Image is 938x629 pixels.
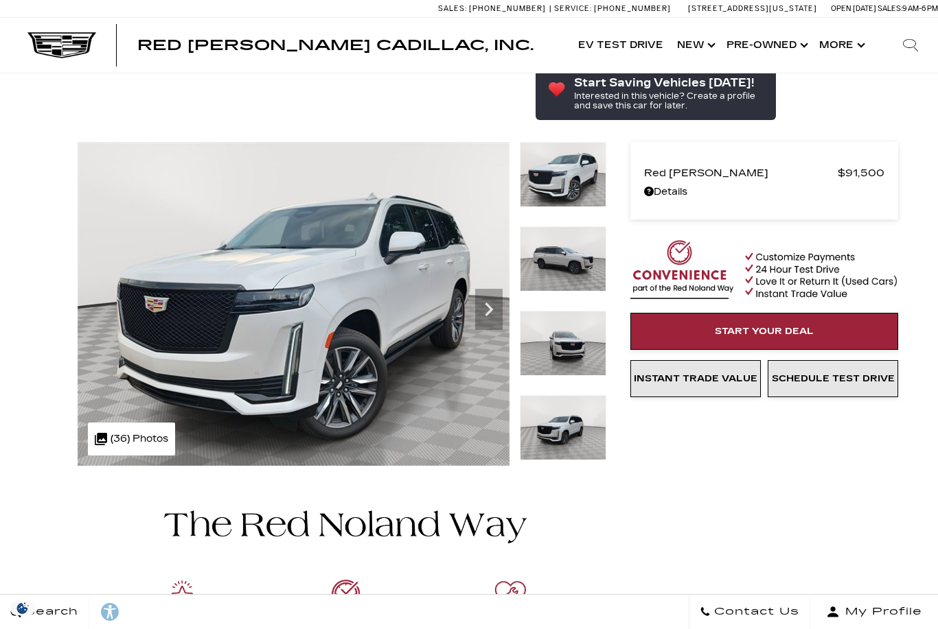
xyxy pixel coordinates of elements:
[571,18,670,73] a: EV Test Drive
[630,313,898,350] a: Start Your Deal
[438,4,467,13] span: Sales:
[7,601,38,615] section: Click to Open Cookie Consent Modal
[520,142,606,207] img: Certified Used 2024 Crystal White Tricoat Cadillac Sport image 1
[902,4,938,13] span: 9 AM-6 PM
[715,326,814,337] span: Start Your Deal
[644,163,884,182] a: Red [PERSON_NAME] $91,500
[88,423,175,455] div: (36) Photos
[475,289,503,330] div: Next
[831,4,876,13] span: Open [DATE]
[878,4,902,13] span: Sales:
[840,602,922,621] span: My Profile
[670,18,720,73] a: New
[137,37,534,54] span: Red [PERSON_NAME] Cadillac, Inc.
[438,5,549,12] a: Sales: [PHONE_NUMBER]
[21,602,78,621] span: Search
[549,5,674,12] a: Service: [PHONE_NUMBER]
[554,4,592,13] span: Service:
[137,38,534,52] a: Red [PERSON_NAME] Cadillac, Inc.
[469,4,546,13] span: [PHONE_NUMBER]
[720,18,812,73] a: Pre-Owned
[594,4,671,13] span: [PHONE_NUMBER]
[78,142,510,466] img: Certified Used 2024 Crystal White Tricoat Cadillac Sport image 1
[688,4,817,13] a: [STREET_ADDRESS][US_STATE]
[520,395,606,460] img: Certified Used 2024 Crystal White Tricoat Cadillac Sport image 4
[27,32,96,58] img: Cadillac Dark Logo with Cadillac White Text
[7,601,38,615] img: Opt-Out Icon
[520,311,606,376] img: Certified Used 2024 Crystal White Tricoat Cadillac Sport image 3
[689,595,810,629] a: Contact Us
[838,163,884,182] span: $91,500
[634,373,757,384] span: Instant Trade Value
[810,595,938,629] button: Open user profile menu
[768,360,898,397] a: Schedule Test Drive
[520,226,606,292] img: Certified Used 2024 Crystal White Tricoat Cadillac Sport image 2
[630,360,761,397] a: Instant Trade Value
[711,602,799,621] span: Contact Us
[812,18,869,73] button: More
[644,182,884,202] a: Details
[644,163,838,182] span: Red [PERSON_NAME]
[772,373,895,384] span: Schedule Test Drive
